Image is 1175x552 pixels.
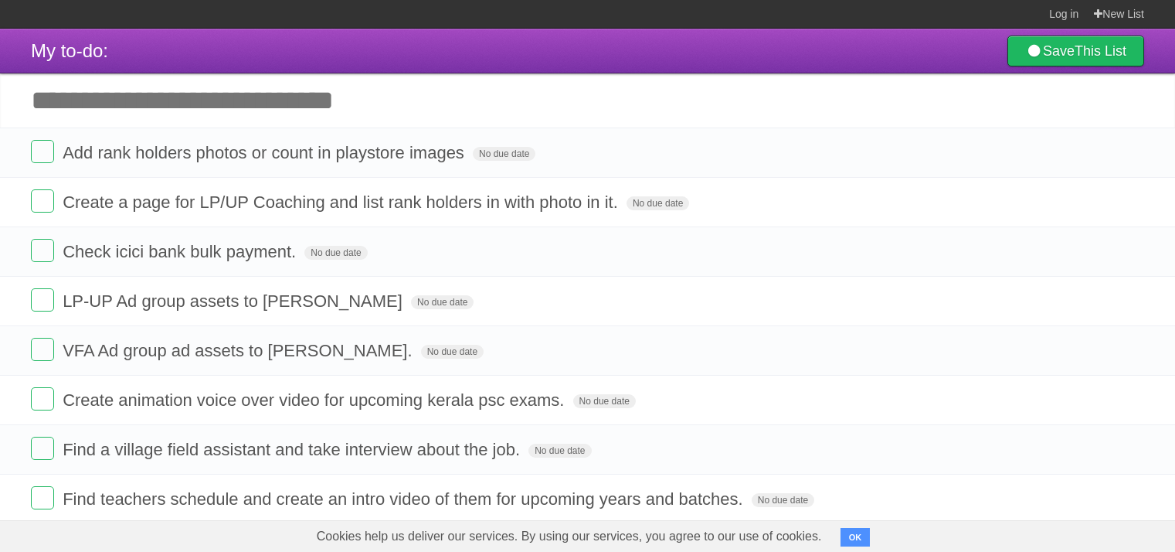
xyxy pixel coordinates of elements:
[63,193,622,212] span: Create a page for LP/UP Coaching and list rank holders in with photo in it.
[31,40,108,61] span: My to-do:
[31,338,54,361] label: Done
[752,493,814,507] span: No due date
[627,196,689,210] span: No due date
[63,242,300,261] span: Check icici bank bulk payment.
[63,440,524,459] span: Find a village field assistant and take interview about the job.
[31,288,54,312] label: Done
[31,140,54,163] label: Done
[31,486,54,509] label: Done
[1007,36,1144,66] a: SaveThis List
[573,394,636,408] span: No due date
[304,246,367,260] span: No due date
[63,291,406,311] span: LP-UP Ad group assets to [PERSON_NAME]
[31,239,54,262] label: Done
[63,390,568,410] span: Create animation voice over video for upcoming kerala psc exams.
[31,387,54,411] label: Done
[528,444,591,458] span: No due date
[411,295,474,309] span: No due date
[301,521,837,552] span: Cookies help us deliver our services. By using our services, you agree to our use of cookies.
[1075,43,1126,59] b: This List
[421,345,484,359] span: No due date
[31,189,54,213] label: Done
[840,528,871,547] button: OK
[473,147,535,161] span: No due date
[63,341,416,360] span: VFA Ad group ad assets to [PERSON_NAME].
[63,489,747,509] span: Find teachers schedule and create an intro video of them for upcoming years and batches.
[63,143,468,162] span: Add rank holders photos or count in playstore images
[31,437,54,460] label: Done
